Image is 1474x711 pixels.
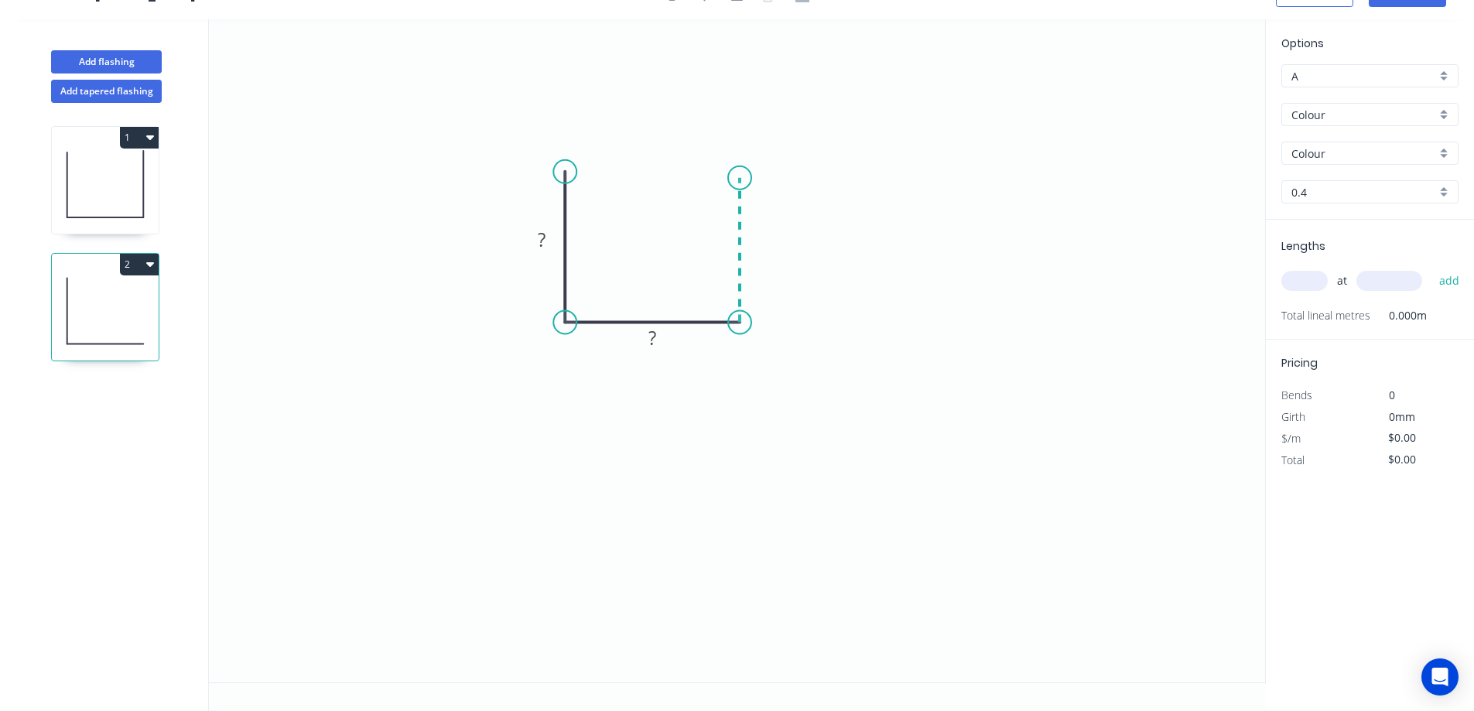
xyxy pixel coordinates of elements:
span: Bends [1281,388,1312,402]
span: Total [1281,453,1305,467]
span: 0mm [1389,409,1415,424]
div: Open Intercom Messenger [1421,658,1459,696]
input: Material [1291,107,1436,123]
input: Colour [1291,145,1436,162]
button: 2 [120,254,159,275]
span: Total lineal metres [1281,305,1370,326]
span: Pricing [1281,355,1318,371]
button: 1 [120,127,159,149]
span: Options [1281,36,1324,51]
input: Thickness [1291,184,1436,200]
span: at [1337,270,1347,292]
span: 0 [1389,388,1395,402]
tspan: ? [648,326,656,351]
button: Add tapered flashing [51,80,162,103]
button: Add flashing [51,50,162,73]
button: add [1431,268,1468,294]
svg: 0 [209,19,1265,682]
span: $/m [1281,431,1301,446]
input: Price level [1291,68,1436,84]
span: Girth [1281,409,1305,424]
tspan: ? [538,227,545,252]
span: 0.000m [1370,305,1427,326]
span: Lengths [1281,238,1325,254]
